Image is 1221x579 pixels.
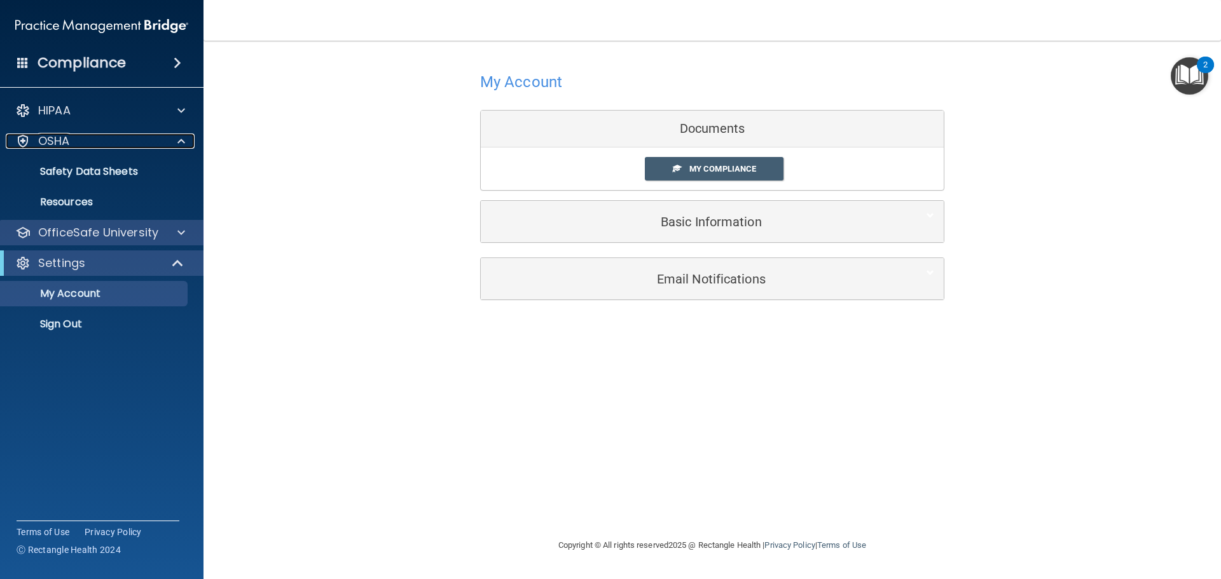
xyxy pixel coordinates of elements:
p: Sign Out [8,318,182,330]
a: Email Notifications [490,264,934,293]
a: Settings [15,255,184,271]
a: Privacy Policy [764,540,815,550]
h4: My Account [480,74,562,90]
a: Terms of Use [817,540,866,550]
a: Basic Information [490,207,934,236]
p: Settings [38,255,85,271]
button: Open Resource Center, 2 new notifications [1171,57,1208,95]
h5: Basic Information [490,215,895,229]
a: HIPAA [15,103,185,118]
span: Ⓒ Rectangle Health 2024 [17,543,121,556]
div: 2 [1203,65,1208,81]
p: OfficeSafe University [38,225,158,240]
p: HIPAA [38,103,71,118]
p: OSHA [38,133,70,149]
a: OfficeSafe University [15,225,185,240]
h4: Compliance [38,54,126,72]
a: Terms of Use [17,526,69,538]
a: OSHA [15,133,185,149]
div: Documents [481,111,944,147]
div: Copyright © All rights reserved 2025 @ Rectangle Health | | [480,525,944,566]
p: Resources [8,196,182,208]
img: PMB logo [15,13,188,39]
p: My Account [8,287,182,300]
p: Safety Data Sheets [8,165,182,178]
h5: Email Notifications [490,272,895,286]
span: My Compliance [689,164,756,174]
a: Privacy Policy [85,526,142,538]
